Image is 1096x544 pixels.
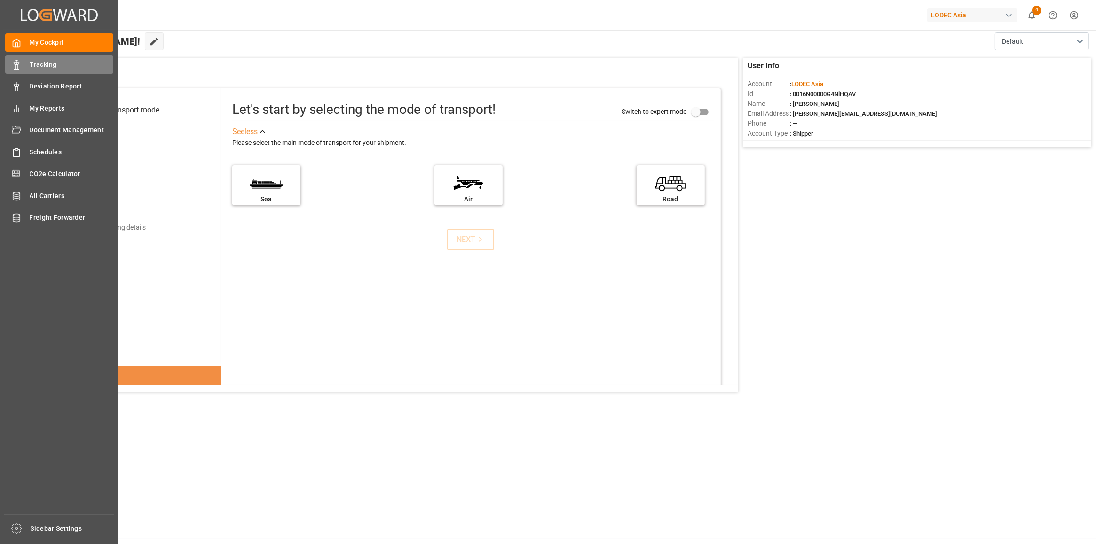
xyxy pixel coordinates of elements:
a: Deviation Report [5,77,113,96]
div: NEXT [457,234,485,245]
span: Default [1002,37,1023,47]
span: CO2e Calculator [30,169,114,179]
a: Schedules [5,143,113,161]
span: Sidebar Settings [31,524,115,534]
a: CO2e Calculator [5,165,113,183]
span: : — [790,120,797,127]
span: : 0016N00000G4NlHQAV [790,90,856,97]
button: NEXT [447,229,494,250]
span: Account [748,79,790,89]
div: Road [641,194,700,204]
span: : [790,80,823,88]
a: Document Management [5,121,113,139]
span: Document Management [30,125,114,135]
span: : Shipper [790,130,813,137]
span: My Reports [30,104,114,113]
span: LODEC Asia [791,80,823,88]
span: Freight Forwarder [30,213,114,223]
div: See less [232,126,258,137]
span: All Carriers [30,191,114,201]
span: Tracking [30,60,114,70]
a: My Cockpit [5,33,113,52]
span: Name [748,99,790,109]
span: User Info [748,60,779,72]
div: Sea [237,194,296,204]
button: open menu [995,32,1089,50]
a: My Reports [5,99,113,117]
span: : [PERSON_NAME] [790,100,839,107]
span: Id [748,89,790,99]
span: Phone [748,119,790,128]
span: Switch to expert mode [622,108,687,115]
a: Tracking [5,55,113,73]
a: All Carriers [5,186,113,205]
span: Account Type [748,128,790,138]
span: Schedules [30,147,114,157]
span: : [PERSON_NAME][EMAIL_ADDRESS][DOMAIN_NAME] [790,110,937,117]
div: Please select the main mode of transport for your shipment. [232,137,714,149]
div: Air [439,194,498,204]
div: Let's start by selecting the mode of transport! [232,100,496,120]
a: Freight Forwarder [5,208,113,227]
span: Deviation Report [30,81,114,91]
span: Email Address [748,109,790,119]
span: My Cockpit [30,38,114,48]
span: Hello [PERSON_NAME]! [39,32,140,50]
div: Select transport mode [87,104,159,116]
